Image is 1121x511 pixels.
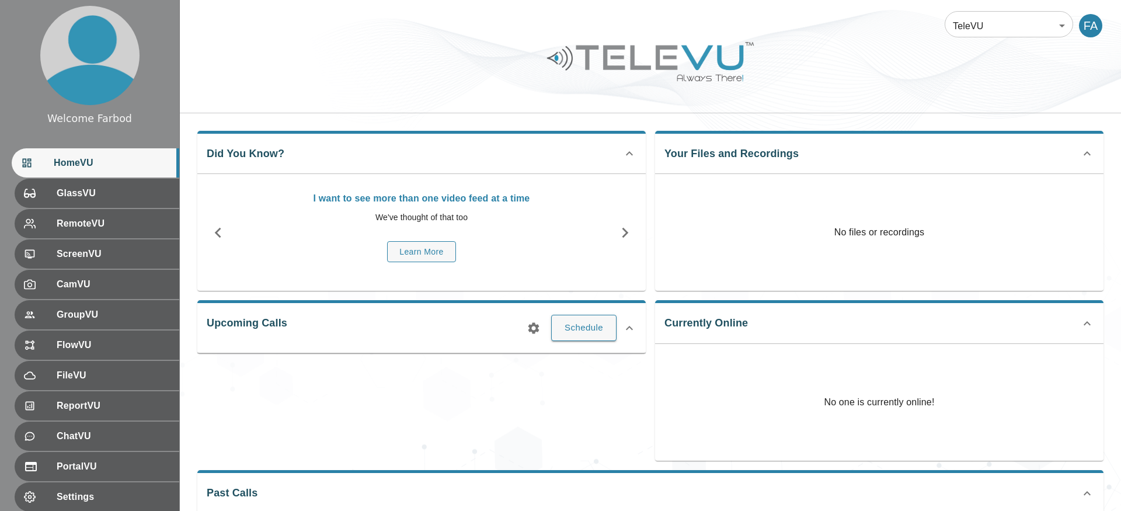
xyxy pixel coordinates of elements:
img: profile.png [40,6,140,105]
div: GroupVU [15,300,179,329]
span: GroupVU [57,308,170,322]
div: ReportVU [15,391,179,420]
div: ScreenVU [15,239,179,269]
div: Welcome Farbod [47,111,132,126]
span: ChatVU [57,429,170,443]
span: GlassVU [57,186,170,200]
span: ReportVU [57,399,170,413]
span: Settings [57,490,170,504]
div: FileVU [15,361,179,390]
span: HomeVU [54,156,170,170]
p: No files or recordings [655,174,1103,291]
img: Logo [545,37,756,86]
button: Schedule [551,315,617,340]
div: PortalVU [15,452,179,481]
div: TeleVU [945,9,1073,42]
p: No one is currently online! [824,344,934,461]
div: FA [1079,14,1102,37]
div: CamVU [15,270,179,299]
span: ScreenVU [57,247,170,261]
span: CamVU [57,277,170,291]
div: ChatVU [15,422,179,451]
span: RemoteVU [57,217,170,231]
span: FileVU [57,369,170,383]
button: Learn More [387,241,456,263]
span: FlowVU [57,338,170,352]
div: GlassVU [15,179,179,208]
div: HomeVU [12,148,179,178]
div: FlowVU [15,331,179,360]
p: We've thought of that too [245,211,598,224]
div: RemoteVU [15,209,179,238]
span: PortalVU [57,460,170,474]
p: I want to see more than one video feed at a time [245,192,598,206]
